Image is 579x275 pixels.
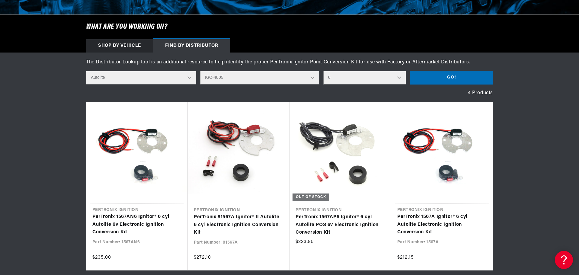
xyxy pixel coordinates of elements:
a: PerTronix 1567AN6 Ignitor® 6 cyl Autolite 6v Electronic Ignition Conversion Kit [92,213,182,236]
button: Go! [410,71,493,85]
div: The Distributor Lookup tool is an additional resource to help identify the proper PerTronix Ignit... [86,59,493,66]
a: PerTronix 1567AP6 Ignitor® 6 cyl Autolite POS 6v Electronic Ignition Conversion Kit [296,213,385,237]
div: Shop by vehicle [86,39,153,53]
div: 4 Products [86,89,493,97]
div: Find by Distributor [153,39,230,53]
h6: What are you working on? [71,15,508,39]
a: PerTronix 91567A Ignitor® II Autolite 6 cyl Electronic Ignition Conversion Kit [194,213,283,237]
a: PerTronix 1567A Ignitor® 6 cyl Autolite Electronic Ignition Conversion Kit [397,213,487,236]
